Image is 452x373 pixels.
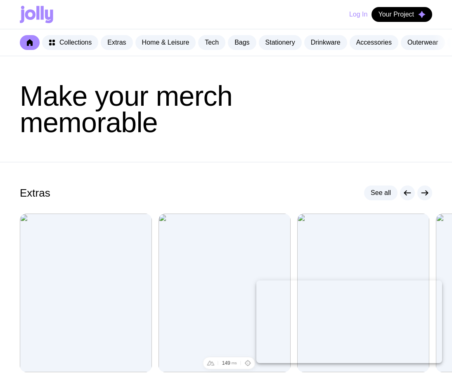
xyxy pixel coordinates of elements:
[228,35,256,50] a: Bags
[59,38,92,47] span: Collections
[304,35,347,50] a: Drinkware
[20,80,232,138] span: Make your merch memorable
[198,35,225,50] a: Tech
[364,185,398,200] a: See all
[20,187,50,199] h2: Extras
[401,35,445,50] a: Outerwear
[378,10,414,19] span: Your Project
[372,7,432,22] button: Your Project
[135,35,196,50] a: Home & Leisure
[101,35,133,50] a: Extras
[42,35,98,50] a: Collections
[259,35,302,50] a: Stationery
[349,7,367,22] button: Log In
[350,35,398,50] a: Accessories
